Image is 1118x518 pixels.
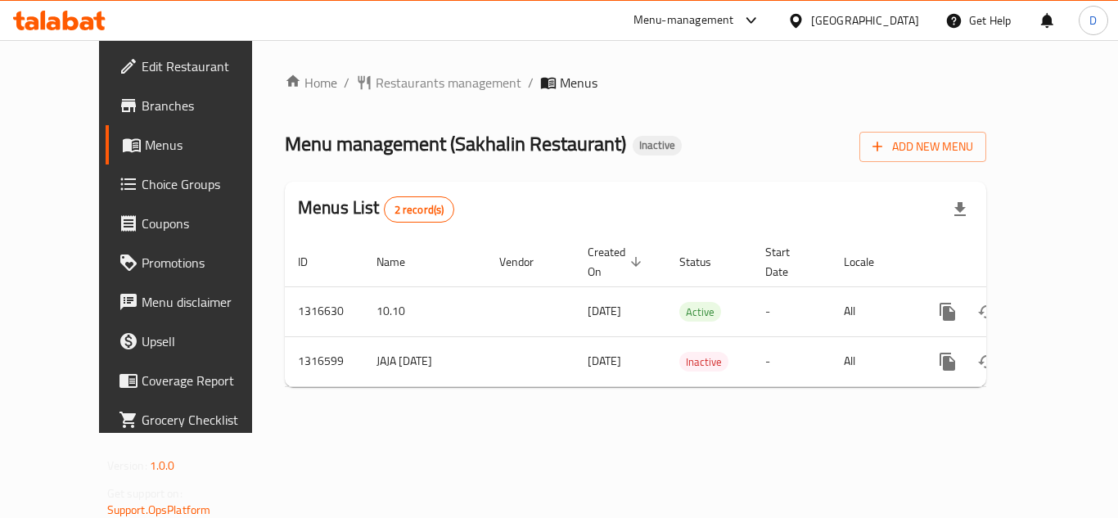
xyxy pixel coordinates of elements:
span: Choice Groups [142,174,273,194]
a: Grocery Checklist [106,400,286,439]
td: All [831,286,915,336]
span: 1.0.0 [150,455,175,476]
a: Branches [106,86,286,125]
button: Add New Menu [859,132,986,162]
span: [DATE] [588,300,621,322]
li: / [528,73,534,92]
a: Upsell [106,322,286,361]
div: Active [679,302,721,322]
span: Created On [588,242,647,282]
span: 2 record(s) [385,202,454,218]
h2: Menus List [298,196,454,223]
span: [DATE] [588,350,621,372]
span: Coverage Report [142,371,273,390]
a: Choice Groups [106,164,286,204]
div: Export file [940,190,980,229]
a: Coverage Report [106,361,286,400]
td: - [752,286,831,336]
span: Version: [107,455,147,476]
span: Status [679,252,733,272]
span: Menus [560,73,597,92]
span: Inactive [633,138,682,152]
span: Edit Restaurant [142,56,273,76]
span: Restaurants management [376,73,521,92]
span: D [1089,11,1097,29]
a: Home [285,73,337,92]
td: - [752,336,831,386]
span: Menus [145,135,273,155]
span: Upsell [142,331,273,351]
span: Grocery Checklist [142,410,273,430]
td: 10.10 [363,286,486,336]
td: 1316630 [285,286,363,336]
button: Change Status [967,292,1007,331]
td: 1316599 [285,336,363,386]
span: Menu management ( Sakhalin Restaurant ) [285,125,626,162]
div: Total records count [384,196,455,223]
li: / [344,73,349,92]
span: Branches [142,96,273,115]
div: Menu-management [633,11,734,30]
a: Promotions [106,243,286,282]
td: All [831,336,915,386]
span: Promotions [142,253,273,273]
div: Inactive [633,136,682,155]
span: Locale [844,252,895,272]
table: enhanced table [285,237,1098,387]
a: Restaurants management [356,73,521,92]
div: [GEOGRAPHIC_DATA] [811,11,919,29]
button: more [928,292,967,331]
span: Add New Menu [872,137,973,157]
span: Inactive [679,353,728,372]
span: Name [376,252,426,272]
button: more [928,342,967,381]
span: Coupons [142,214,273,233]
nav: breadcrumb [285,73,986,92]
span: Get support on: [107,483,183,504]
button: Change Status [967,342,1007,381]
a: Edit Restaurant [106,47,286,86]
div: Inactive [679,352,728,372]
a: Menu disclaimer [106,282,286,322]
a: Menus [106,125,286,164]
span: Vendor [499,252,555,272]
span: Active [679,303,721,322]
a: Coupons [106,204,286,243]
th: Actions [915,237,1098,287]
span: ID [298,252,329,272]
td: JAJA [DATE] [363,336,486,386]
span: Start Date [765,242,811,282]
span: Menu disclaimer [142,292,273,312]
